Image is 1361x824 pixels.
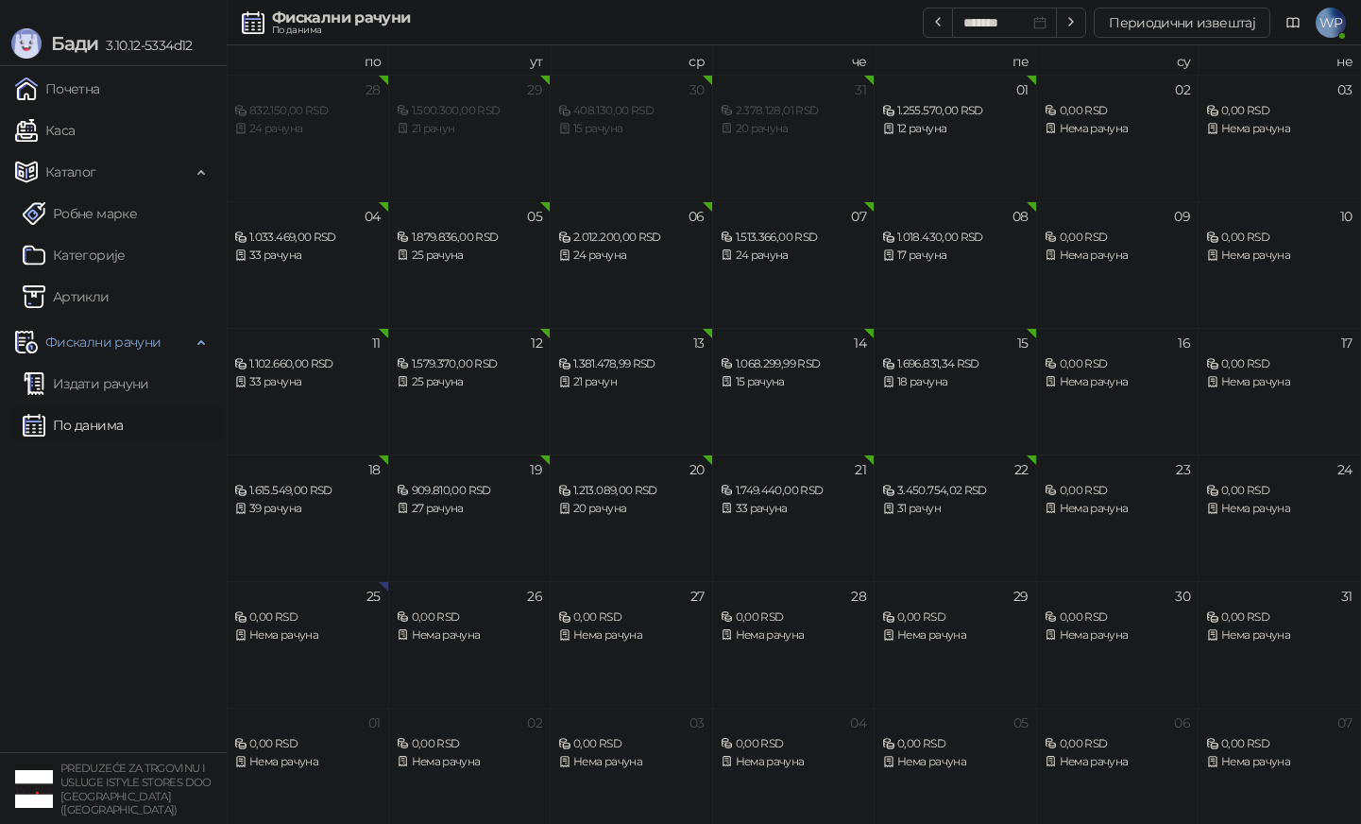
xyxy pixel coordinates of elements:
div: 33 рачуна [234,247,381,265]
div: Нема рачуна [882,753,1029,771]
div: Нема рачуна [1045,373,1191,391]
div: 0,00 RSD [1206,482,1352,500]
td: 2025-08-16 [1037,328,1199,455]
div: 1.500.300,00 RSD [397,102,543,120]
img: Logo [11,28,42,59]
div: 17 рачуна [882,247,1029,265]
div: 24 рачуна [558,247,705,265]
th: ут [389,45,552,75]
img: 64x64-companyLogo-77b92cf4-9946-4f36-9751-bf7bb5fd2c7d.png [15,770,53,808]
a: По данима [23,406,123,444]
div: 31 рачун [882,500,1029,518]
div: 28 [851,590,866,603]
div: 01 [1016,83,1029,96]
div: 15 рачуна [558,120,705,138]
button: Периодични извештај [1094,8,1270,38]
div: Нема рачуна [1206,627,1352,644]
div: 02 [1175,83,1190,96]
td: 2025-08-21 [713,455,876,581]
div: 0,00 RSD [1045,735,1191,753]
div: Нема рачуна [234,753,381,771]
a: ArtikliАртикли [23,278,110,316]
div: 2.012.200,00 RSD [558,229,705,247]
div: 12 [531,336,542,350]
div: 33 рачуна [721,500,867,518]
div: 01 [368,716,381,730]
td: 2025-08-30 [1037,581,1199,708]
td: 2025-08-19 [389,455,552,581]
div: 07 [851,210,866,223]
td: 2025-08-10 [1199,201,1361,328]
div: 30 [689,83,705,96]
div: 03 [1337,83,1352,96]
div: 832.150,00 RSD [234,102,381,120]
div: Нема рачуна [1206,500,1352,518]
div: 05 [1013,716,1029,730]
div: 1.102.660,00 RSD [234,355,381,373]
div: 1.018.430,00 RSD [882,229,1029,247]
div: 0,00 RSD [1045,229,1191,247]
div: 1.033.469,00 RSD [234,229,381,247]
td: 2025-08-06 [551,201,713,328]
div: 05 [527,210,542,223]
div: 15 рачуна [721,373,867,391]
div: 17 [1341,336,1352,350]
td: 2025-08-09 [1037,201,1199,328]
div: 0,00 RSD [882,735,1029,753]
div: Нема рачуна [1045,500,1191,518]
td: 2025-08-17 [1199,328,1361,455]
div: Нема рачуна [1206,120,1352,138]
th: су [1037,45,1199,75]
th: че [713,45,876,75]
div: 27 рачуна [397,500,543,518]
a: Каса [15,112,75,149]
div: 14 [854,336,866,350]
div: 0,00 RSD [1206,609,1352,627]
div: 1.255.570,00 RSD [882,102,1029,120]
th: по [227,45,389,75]
a: Документација [1278,8,1308,38]
td: 2025-08-14 [713,328,876,455]
td: 2025-08-13 [551,328,713,455]
a: Почетна [15,70,100,108]
div: 3.450.754,02 RSD [882,482,1029,500]
div: 25 рачуна [397,373,543,391]
div: 11 [372,336,381,350]
div: Нема рачуна [1045,247,1191,265]
div: 28 [366,83,381,96]
div: 06 [689,210,705,223]
div: 09 [1174,210,1190,223]
div: 1.068.299,99 RSD [721,355,867,373]
div: 03 [689,716,705,730]
div: 1.615.549,00 RSD [234,482,381,500]
td: 2025-07-30 [551,75,713,201]
a: Категорије [23,236,126,274]
th: пе [875,45,1037,75]
div: Нема рачуна [558,627,705,644]
span: 3.10.12-5334d12 [98,37,192,54]
div: Нема рачуна [234,627,381,644]
div: Нема рачуна [1045,627,1191,644]
div: 20 рачуна [558,500,705,518]
a: Робне марке [23,195,137,232]
div: 0,00 RSD [1045,102,1191,120]
div: 07 [1337,716,1352,730]
div: 0,00 RSD [234,735,381,753]
div: Нема рачуна [397,753,543,771]
div: Фискални рачуни [272,10,410,26]
div: 12 рачуна [882,120,1029,138]
div: 19 [530,463,542,476]
td: 2025-08-11 [227,328,389,455]
td: 2025-08-26 [389,581,552,708]
img: Artikli [23,285,45,308]
span: Фискални рачуни [45,323,161,361]
td: 2025-08-05 [389,201,552,328]
div: 21 рачун [397,120,543,138]
td: 2025-08-04 [227,201,389,328]
div: 0,00 RSD [1045,482,1191,500]
div: 04 [365,210,381,223]
div: 29 [1013,590,1029,603]
div: Нема рачуна [721,753,867,771]
a: Издати рачуни [23,365,149,403]
div: Нема рачуна [721,627,867,644]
